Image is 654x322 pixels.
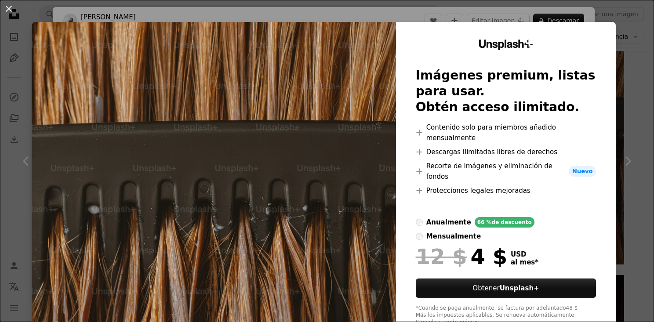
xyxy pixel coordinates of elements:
span: Nuevo [569,166,596,177]
strong: Unsplash+ [500,284,539,292]
li: Protecciones legales mejoradas [416,185,596,196]
div: anualmente [426,217,471,228]
div: 66 % de descuento [475,217,534,228]
span: USD [511,250,538,258]
button: ObtenerUnsplash+ [416,279,596,298]
h2: Imágenes premium, listas para usar. Obtén acceso ilimitado. [416,68,596,115]
li: Descargas ilimitadas libres de derechos [416,147,596,157]
div: mensualmente [426,231,481,242]
span: 12 $ [416,245,467,268]
input: anualmente66 %de descuento [416,219,423,226]
div: 4 $ [416,245,507,268]
li: Recorte de imágenes y eliminación de fondos [416,161,596,182]
span: al mes * [511,258,538,266]
input: mensualmente [416,233,423,240]
li: Contenido solo para miembros añadido mensualmente [416,122,596,143]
